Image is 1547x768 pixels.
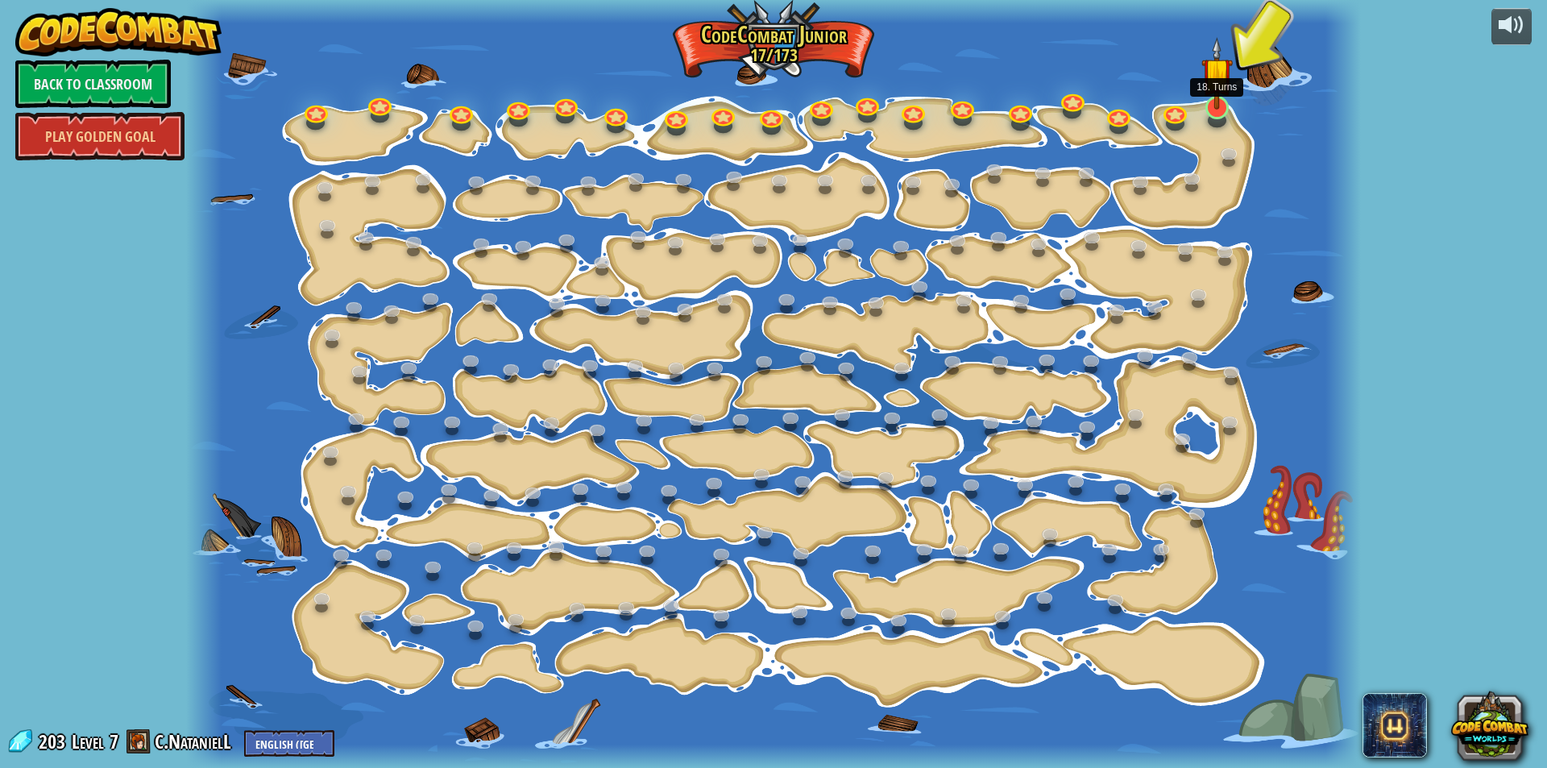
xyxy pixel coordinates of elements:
a: C.NatanielL [155,729,236,754]
span: 203 [39,729,70,754]
a: Back to Classroom [15,60,171,108]
img: CodeCombat - Learn how to code by playing a game [15,8,222,56]
a: Play Golden Goal [15,112,185,160]
span: Level [72,729,104,755]
button: Adjust volume [1491,8,1532,46]
img: level-banner-started.png [1201,37,1233,110]
span: 7 [110,729,118,754]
